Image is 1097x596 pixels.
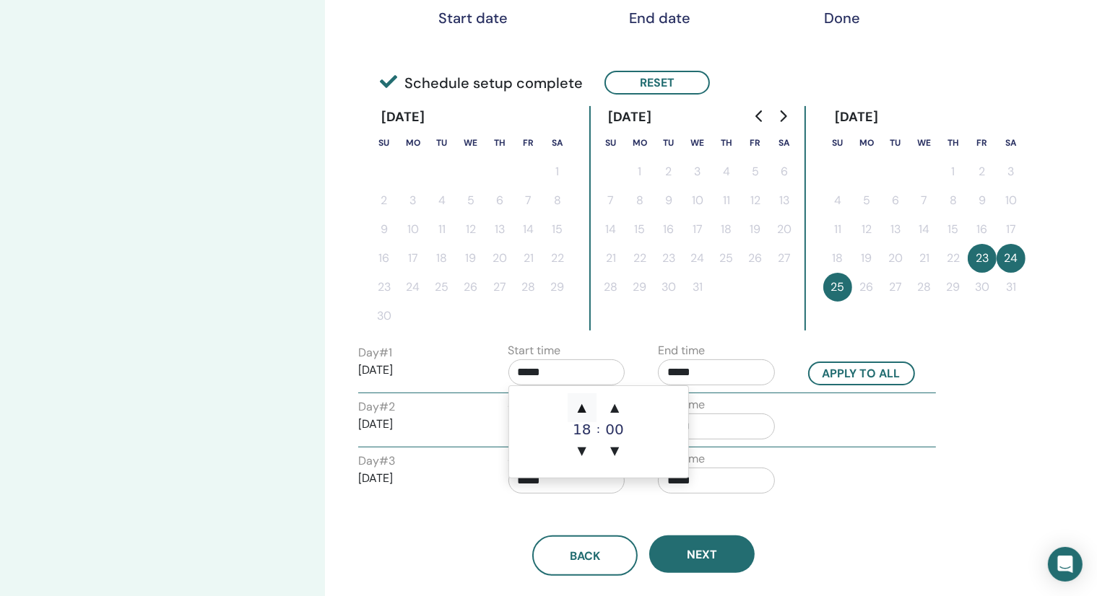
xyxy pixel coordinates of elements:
button: 25 [823,273,852,302]
button: 16 [968,215,997,244]
button: 3 [399,186,428,215]
button: Back [532,535,638,576]
button: 20 [770,215,799,244]
p: [DATE] [358,470,475,487]
button: 28 [910,273,939,302]
button: 3 [997,157,1026,186]
button: 30 [968,273,997,302]
button: 21 [597,244,625,273]
button: 19 [852,244,881,273]
th: Wednesday [683,128,712,157]
th: Saturday [997,128,1026,157]
th: Thursday [712,128,741,157]
button: Next [649,535,755,573]
button: 23 [654,244,683,273]
button: 1 [543,157,572,186]
p: [DATE] [358,416,475,433]
div: 18 [568,422,597,437]
button: 9 [370,215,399,244]
button: 26 [741,244,770,273]
button: 26 [456,273,485,302]
span: ▼ [600,437,629,465]
button: 20 [485,244,514,273]
div: [DATE] [597,106,664,128]
button: 12 [852,215,881,244]
button: 4 [712,157,741,186]
label: End time [658,342,705,359]
button: 29 [625,273,654,302]
button: 17 [997,215,1026,244]
th: Tuesday [881,128,910,157]
button: 30 [654,273,683,302]
button: 24 [683,244,712,273]
button: 17 [683,215,712,244]
span: ▲ [600,393,629,422]
th: Wednesday [910,128,939,157]
th: Friday [968,128,997,157]
button: 3 [683,157,712,186]
button: 17 [399,244,428,273]
button: 10 [683,186,712,215]
span: Back [570,548,600,564]
button: 10 [997,186,1026,215]
th: Sunday [823,128,852,157]
button: 6 [485,186,514,215]
div: : [597,393,600,465]
button: 25 [712,244,741,273]
button: 14 [597,215,625,244]
button: 27 [770,244,799,273]
button: 14 [910,215,939,244]
button: 24 [997,244,1026,273]
button: 12 [456,215,485,244]
th: Tuesday [428,128,456,157]
button: 5 [456,186,485,215]
button: 11 [712,186,741,215]
th: Tuesday [654,128,683,157]
div: Open Intercom Messenger [1048,547,1083,582]
th: Monday [625,128,654,157]
button: 21 [514,244,543,273]
button: 18 [823,244,852,273]
button: 20 [881,244,910,273]
button: 7 [910,186,939,215]
button: 2 [654,157,683,186]
span: Next [687,547,717,562]
p: [DATE] [358,361,475,379]
div: [DATE] [370,106,437,128]
th: Thursday [485,128,514,157]
label: Day # 1 [358,344,392,361]
button: 23 [968,244,997,273]
button: Go to next month [771,102,794,131]
label: Day # 2 [358,398,395,416]
button: 27 [881,273,910,302]
button: 18 [712,215,741,244]
label: Day # 3 [358,452,395,470]
button: 15 [543,215,572,244]
button: Reset [604,71,710,95]
button: 28 [514,273,543,302]
button: 9 [968,186,997,215]
button: 2 [968,157,997,186]
th: Monday [852,128,881,157]
button: 11 [823,215,852,244]
div: Done [806,9,878,27]
button: 18 [428,244,456,273]
button: 19 [741,215,770,244]
button: Go to previous month [748,102,771,131]
button: 15 [939,215,968,244]
button: 31 [683,273,712,302]
button: 8 [939,186,968,215]
button: 1 [625,157,654,186]
button: 2 [370,186,399,215]
button: 25 [428,273,456,302]
th: Thursday [939,128,968,157]
div: [DATE] [823,106,890,128]
button: 11 [428,215,456,244]
button: 13 [770,186,799,215]
button: 23 [370,273,399,302]
th: Friday [741,128,770,157]
th: Sunday [370,128,399,157]
span: ▲ [568,393,597,422]
span: ▼ [568,437,597,465]
button: 8 [543,186,572,215]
